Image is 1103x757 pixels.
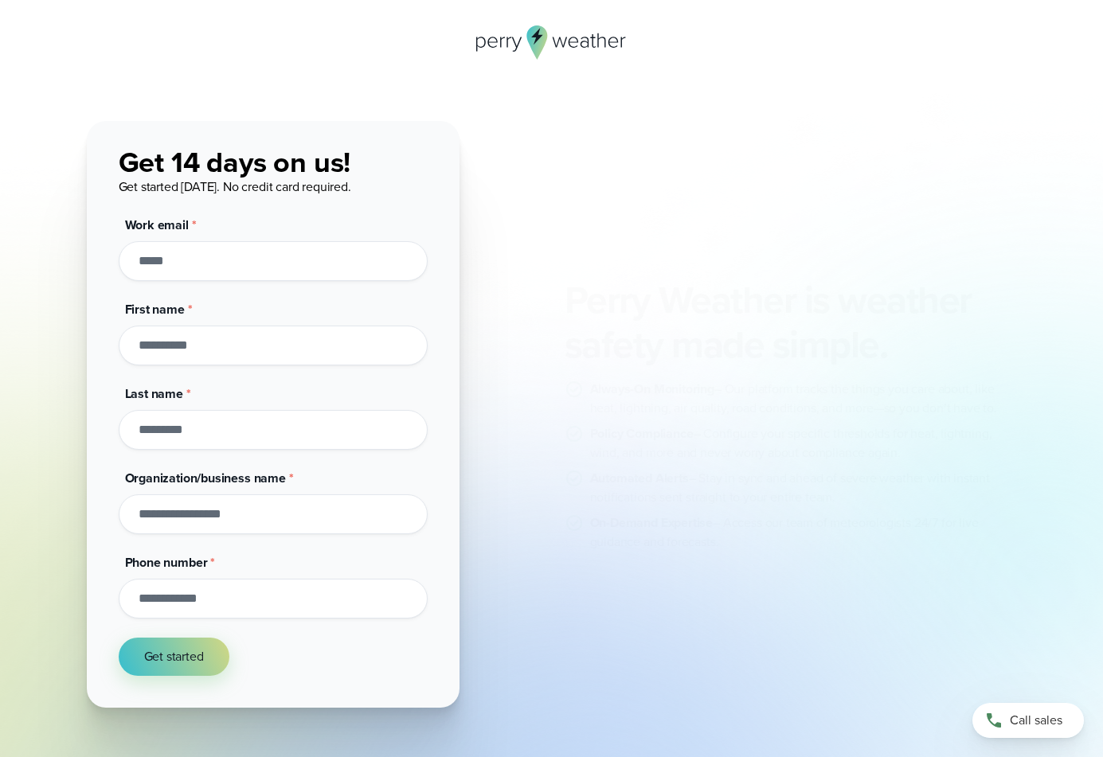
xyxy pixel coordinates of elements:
[125,553,208,572] span: Phone number
[144,647,204,666] span: Get started
[119,638,229,676] button: Get started
[125,216,189,234] span: Work email
[119,178,351,196] span: Get started [DATE]. No credit card required.
[125,300,185,318] span: First name
[119,141,351,183] span: Get 14 days on us!
[1010,711,1062,730] span: Call sales
[125,469,286,487] span: Organization/business name
[125,384,183,403] span: Last name
[972,703,1084,738] a: Call sales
